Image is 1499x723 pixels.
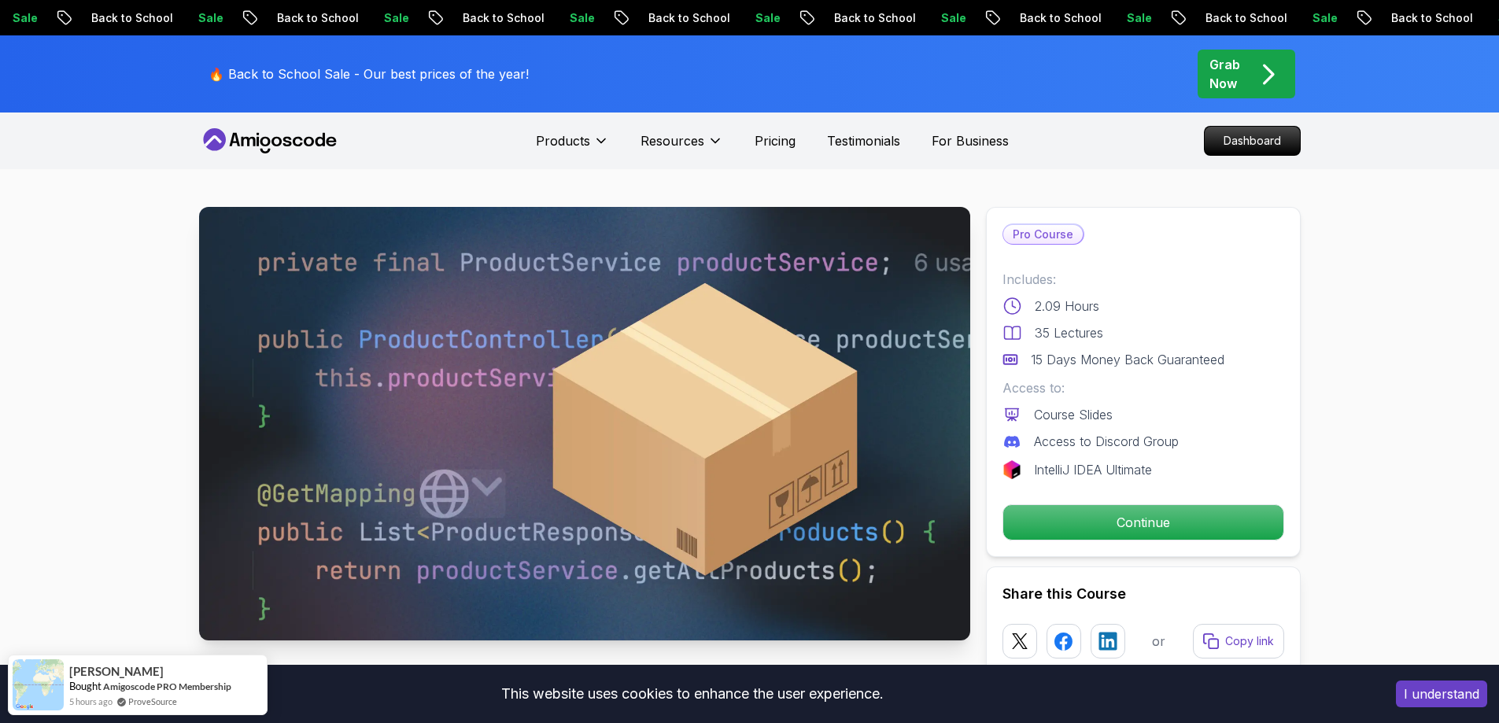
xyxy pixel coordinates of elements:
p: Resources [641,131,704,150]
img: provesource social proof notification image [13,659,64,710]
p: Sale [1106,10,1157,26]
button: Continue [1002,504,1284,540]
p: Access to: [1002,378,1284,397]
p: Back to School [1185,10,1292,26]
p: Continue [1003,505,1283,540]
p: Back to School [442,10,549,26]
p: Products [536,131,590,150]
a: Amigoscode PRO Membership [103,680,231,693]
p: 🔥 Back to School Sale - Our best prices of the year! [209,65,529,83]
p: Back to School [999,10,1106,26]
p: IntelliJ IDEA Ultimate [1034,460,1152,479]
p: Grab Now [1209,55,1240,93]
p: Back to School [1371,10,1478,26]
button: Accept cookies [1396,681,1487,707]
p: Copy link [1225,633,1274,649]
button: Products [536,131,609,163]
p: Back to School [71,10,178,26]
img: jetbrains logo [1002,460,1021,479]
p: 15 Days Money Back Guaranteed [1031,350,1224,369]
a: Dashboard [1204,126,1301,156]
button: Copy link [1193,624,1284,658]
span: Bought [69,680,102,692]
p: Course Slides [1034,405,1113,424]
div: This website uses cookies to enhance the user experience. [12,677,1372,711]
a: For Business [932,131,1009,150]
a: ProveSource [128,695,177,708]
p: 35 Lectures [1035,323,1103,342]
p: Access to Discord Group [1034,432,1179,451]
p: Sale [1292,10,1342,26]
p: 2.09 Hours [1035,297,1099,315]
h1: Spring Boot Product API [199,662,578,694]
p: Dashboard [1205,127,1300,155]
p: Back to School [628,10,735,26]
p: Sale [735,10,785,26]
p: Sale [549,10,600,26]
span: 5 hours ago [69,695,113,708]
p: Back to School [814,10,921,26]
button: Resources [641,131,723,163]
p: Sale [364,10,414,26]
p: Sale [921,10,971,26]
p: Pro Course [1003,225,1083,244]
a: Pricing [755,131,796,150]
span: [PERSON_NAME] [69,665,164,678]
p: Back to School [257,10,364,26]
img: spring-product-api_thumbnail [199,207,970,640]
p: Includes: [1002,270,1284,289]
h2: Share this Course [1002,583,1284,605]
p: Sale [178,10,228,26]
a: Testimonials [827,131,900,150]
p: or [1152,632,1165,651]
